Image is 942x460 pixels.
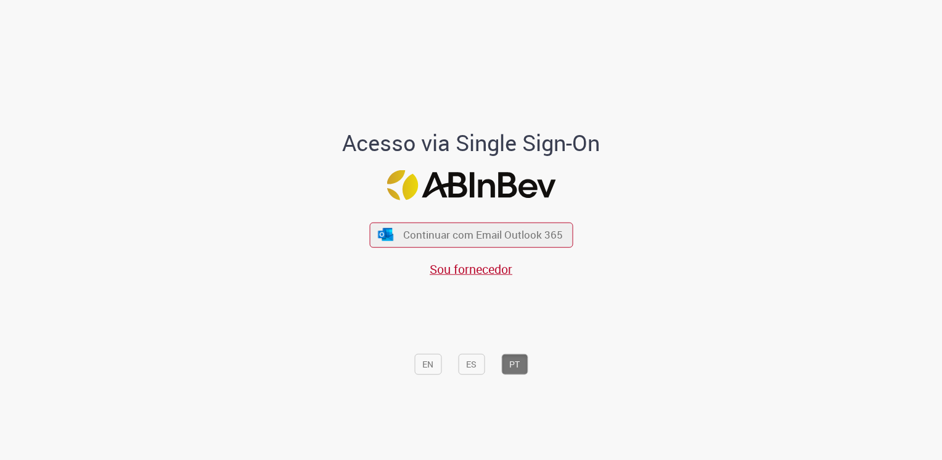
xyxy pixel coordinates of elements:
[387,170,555,200] img: Logo ABInBev
[458,353,485,374] button: ES
[377,228,395,241] img: ícone Azure/Microsoft 360
[501,353,528,374] button: PT
[414,353,441,374] button: EN
[369,222,573,247] button: ícone Azure/Microsoft 360 Continuar com Email Outlook 365
[403,228,563,242] span: Continuar com Email Outlook 365
[300,131,642,155] h1: Acesso via Single Sign-On
[430,260,512,277] a: Sou fornecedor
